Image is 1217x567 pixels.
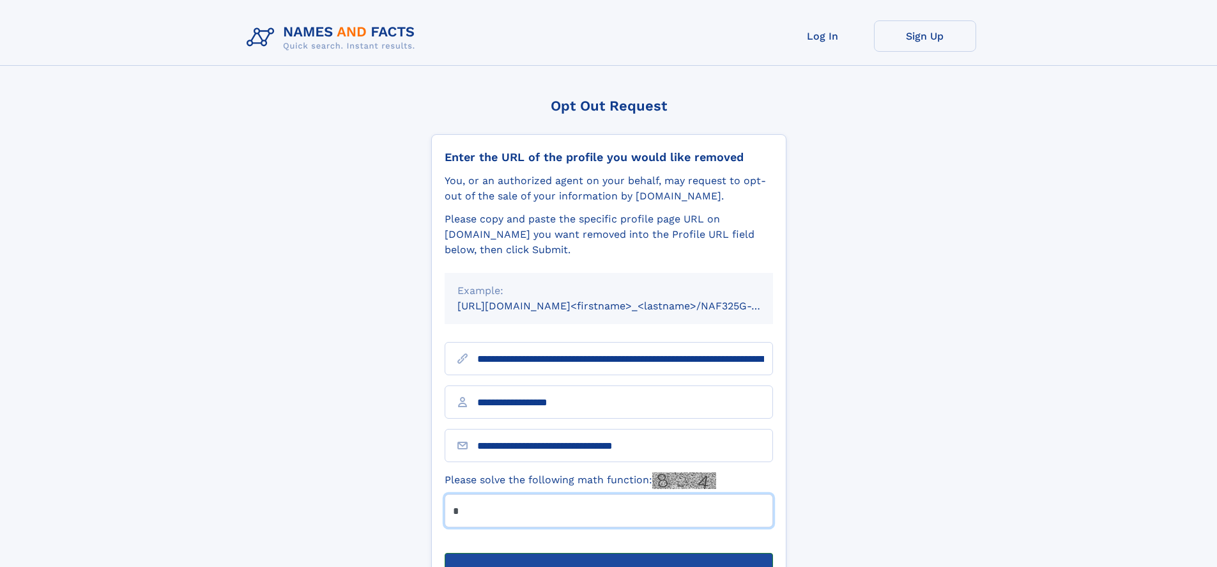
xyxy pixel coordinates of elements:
[874,20,976,52] a: Sign Up
[457,283,760,299] div: Example:
[445,173,773,204] div: You, or an authorized agent on your behalf, may request to opt-out of the sale of your informatio...
[772,20,874,52] a: Log In
[445,212,773,258] div: Please copy and paste the specific profile page URL on [DOMAIN_NAME] you want removed into the Pr...
[445,150,773,164] div: Enter the URL of the profile you would like removed
[241,20,425,55] img: Logo Names and Facts
[431,98,786,114] div: Opt Out Request
[457,300,797,312] small: [URL][DOMAIN_NAME]<firstname>_<lastname>/NAF325G-xxxxxxxx
[445,472,716,489] label: Please solve the following math function:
